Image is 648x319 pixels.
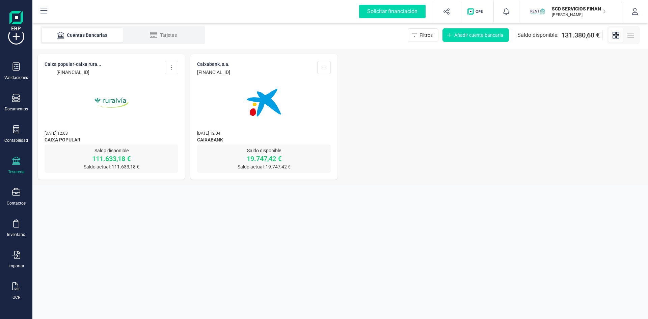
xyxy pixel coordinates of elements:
[442,28,509,42] button: Añadir cuenta bancaria
[197,131,220,136] span: [DATE] 12:04
[197,61,230,68] p: CAIXABANK, S.A.
[45,154,178,163] p: 111.633,18 €
[197,136,331,144] span: CAIXABANK
[9,11,23,32] img: Logo Finanedi
[463,1,489,22] button: Logo de OPS
[45,147,178,154] p: Saldo disponible
[45,61,101,68] p: CAIXA POPULAR-CAIXA RURA...
[197,163,331,170] p: Saldo actual: 19.747,42 €
[4,75,28,80] div: Validaciones
[552,5,606,12] p: SCD SERVICIOS FINANCIEROS SL
[530,4,545,19] img: SC
[561,30,600,40] span: 131.380,60 €
[528,1,614,22] button: SCSCD SERVICIOS FINANCIEROS SL[PERSON_NAME]
[7,232,25,237] div: Inventario
[4,138,28,143] div: Contabilidad
[8,169,25,175] div: Tesorería
[351,1,434,22] button: Solicitar financiación
[197,69,230,76] p: [FINANCIAL_ID]
[8,263,24,269] div: Importar
[45,69,101,76] p: [FINANCIAL_ID]
[45,163,178,170] p: Saldo actual: 111.633,18 €
[136,32,190,38] div: Tarjetas
[454,32,503,38] span: Añadir cuenta bancaria
[517,31,559,39] span: Saldo disponible:
[55,32,109,38] div: Cuentas Bancarias
[7,201,26,206] div: Contactos
[12,295,20,300] div: OCR
[467,8,485,15] img: Logo de OPS
[45,136,178,144] span: CAIXA POPULAR
[408,28,438,42] button: Filtros
[45,131,68,136] span: [DATE] 12:08
[552,12,606,18] p: [PERSON_NAME]
[5,106,28,112] div: Documentos
[420,32,433,38] span: Filtros
[359,5,426,18] div: Solicitar financiación
[197,154,331,163] p: 19.747,42 €
[197,147,331,154] p: Saldo disponible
